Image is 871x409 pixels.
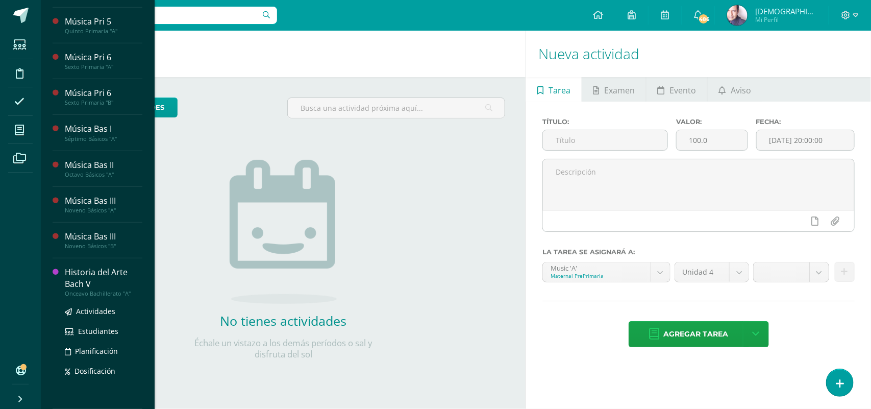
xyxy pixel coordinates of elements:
img: bb97c0accd75fe6aba3753b3e15f42da.png [727,5,748,26]
div: Historia del Arte Bach V [65,267,142,290]
a: Dosificación [65,365,142,377]
span: Mi Perfil [755,15,816,24]
input: Busca una actividad próxima aquí... [288,98,505,118]
a: Música Bas IIINoveno Básicos "B" [65,231,142,250]
div: Música Bas III [65,231,142,243]
div: Música Pri 6 [65,52,142,63]
div: Onceavo Bachillerato "A" [65,290,142,297]
span: Actividades [76,306,115,316]
img: no_activities.png [230,160,337,304]
span: Agregar tarea [664,322,729,347]
label: Fecha: [756,118,855,126]
div: Música Bas III [65,195,142,207]
div: Sexto Primaria "B" [65,99,142,106]
a: Music 'A'Maternal PrePrimaria [543,262,669,282]
div: Quinto Primaria "A" [65,28,142,35]
span: Tarea [549,78,570,103]
span: Unidad 4 [683,262,722,282]
div: Noveno Básicos "A" [65,207,142,214]
div: Música Pri 5 [65,16,142,28]
span: Dosificación [74,366,115,376]
a: Planificación [65,345,142,357]
span: Evento [669,78,696,103]
span: Estudiantes [78,326,118,336]
input: Puntos máximos [677,130,748,150]
h2: No tienes actividades [181,312,385,329]
span: [DEMOGRAPHIC_DATA] [755,6,816,16]
a: Música Bas IIOctavo Básicos "A" [65,159,142,178]
div: Música Bas I [65,123,142,135]
label: Valor: [676,118,748,126]
div: Maternal PrePrimaria [551,272,642,279]
label: La tarea se asignará a: [542,248,855,256]
a: Estudiantes [65,325,142,337]
span: 486 [698,13,709,25]
a: Música Bas IIINoveno Básicos "A" [65,195,142,214]
div: Octavo Básicos "A" [65,171,142,178]
span: Examen [604,78,635,103]
div: Séptimo Básicos "A" [65,135,142,142]
h1: Actividades [53,31,513,77]
h1: Nueva actividad [538,31,859,77]
a: Unidad 4 [675,262,749,282]
a: Historia del Arte Bach VOnceavo Bachillerato "A" [65,267,142,297]
a: Evento [646,77,707,102]
input: Título [543,130,667,150]
input: Fecha de entrega [757,130,854,150]
input: Busca un usuario... [47,7,277,24]
div: Música Pri 6 [65,87,142,99]
a: Música Bas ISéptimo Básicos "A" [65,123,142,142]
a: Tarea [526,77,581,102]
div: Sexto Primaria "A" [65,63,142,70]
a: Música Pri 6Sexto Primaria "A" [65,52,142,70]
div: Music 'A' [551,262,642,272]
a: Música Pri 5Quinto Primaria "A" [65,16,142,35]
a: Aviso [708,77,762,102]
span: Planificación [75,346,118,356]
label: Título: [542,118,667,126]
div: Noveno Básicos "B" [65,243,142,250]
a: Actividades [65,305,142,317]
p: Échale un vistazo a los demás períodos o sal y disfruta del sol [181,338,385,360]
a: Música Pri 6Sexto Primaria "B" [65,87,142,106]
span: Aviso [731,78,752,103]
a: Examen [582,77,646,102]
div: Música Bas II [65,159,142,171]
